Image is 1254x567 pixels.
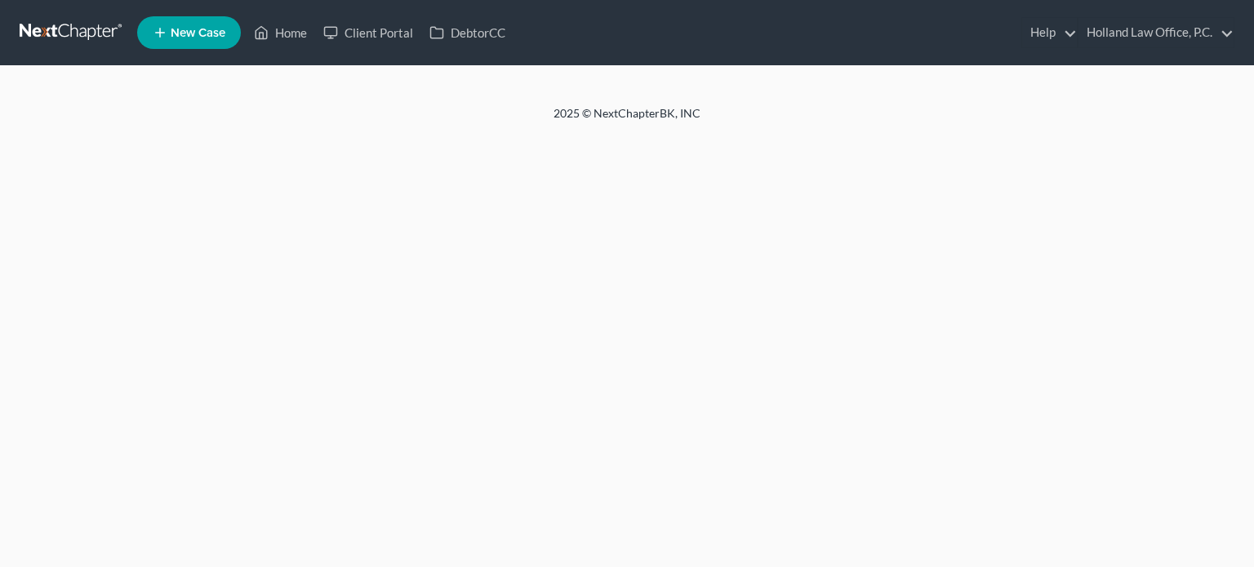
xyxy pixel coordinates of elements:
a: Client Portal [315,18,421,47]
a: DebtorCC [421,18,514,47]
a: Help [1022,18,1077,47]
a: Holland Law Office, P.C. [1078,18,1234,47]
a: Home [246,18,315,47]
div: 2025 © NextChapterBK, INC [162,105,1092,135]
new-legal-case-button: New Case [137,16,241,49]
